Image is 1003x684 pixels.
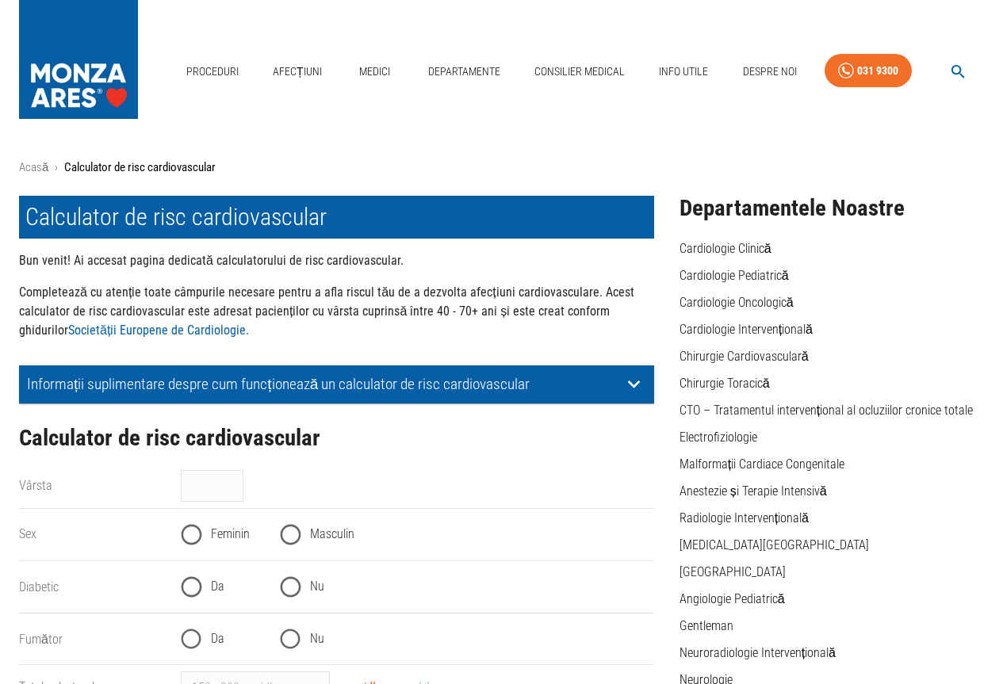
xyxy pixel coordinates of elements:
[422,55,507,88] a: Departamente
[680,591,785,606] a: Angiologie Pediatrică
[310,577,324,596] span: Nu
[737,55,803,88] a: Despre Noi
[19,526,36,541] label: Sex
[19,285,634,338] strong: Completează cu atenție toate câmpurile necesare pentru a afla riscul tău de a dezvolta afecțiuni ...
[350,55,400,88] a: Medici
[653,55,714,88] a: Info Utile
[310,629,324,648] span: Nu
[211,577,224,596] span: Da
[680,268,789,283] a: Cardiologie Pediatrică
[266,55,328,88] a: Afecțiuni
[181,567,653,606] div: diabetes
[19,160,48,174] a: Acasă
[55,159,58,177] li: ›
[680,196,984,221] h2: Departamentele Noastre
[211,525,250,544] span: Feminin
[181,620,653,659] div: smoking
[19,253,404,268] strong: Bun venit! Ai accesat pagina dedicată calculatorului de risc cardiovascular.
[19,426,654,451] h2: Calculator de risc cardiovascular
[68,323,249,338] a: Societății Europene de Cardiologie.
[680,349,809,364] a: Chirurgie Cardiovasculară
[680,618,733,633] a: Gentleman
[211,629,224,648] span: Da
[19,478,52,493] label: Vârsta
[825,54,912,88] a: 031 9300
[680,457,844,472] a: Malformații Cardiace Congenitale
[680,510,809,525] a: Radiologie Intervențională
[680,241,771,256] a: Cardiologie Clinică
[64,159,216,177] p: Calculator de risc cardiovascular
[680,322,813,337] a: Cardiologie Intervențională
[680,403,973,418] a: CTO – Tratamentul intervențional al ocluziilor cronice totale
[181,515,653,554] div: gender
[680,376,770,391] a: Chirurgie Toracică
[680,295,794,310] a: Cardiologie Oncologică
[680,537,869,552] a: [MEDICAL_DATA][GEOGRAPHIC_DATA]
[19,578,168,596] legend: Diabetic
[680,483,827,499] a: Anestezie și Terapie Intensivă
[19,365,654,403] div: Informații suplimentare despre cum funcționează un calculator de risc cardiovascular
[180,55,245,88] a: Proceduri
[19,159,984,177] nav: breadcrumb
[310,525,354,544] span: Masculin
[528,55,631,88] a: Consilier Medical
[857,61,898,81] div: 031 9300
[19,630,168,648] legend: Fumător
[680,564,786,579] a: [GEOGRAPHIC_DATA]
[27,376,622,392] p: Informații suplimentare despre cum funcționează un calculator de risc cardiovascular
[19,196,654,239] h1: Calculator de risc cardiovascular
[680,645,836,660] a: Neuroradiologie Intervențională
[680,430,757,445] a: Electrofiziologie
